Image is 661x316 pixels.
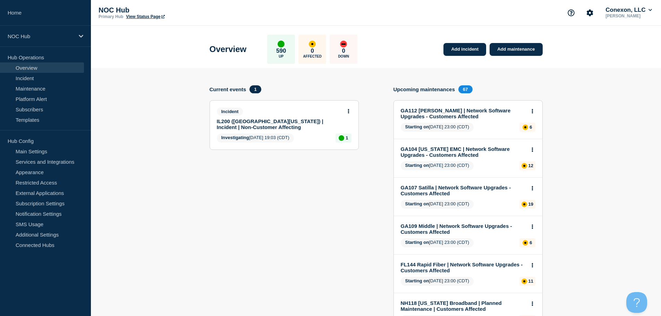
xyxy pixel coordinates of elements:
span: [DATE] 19:03 (CDT) [217,134,294,143]
p: 590 [276,48,286,54]
span: [DATE] 23:00 (CDT) [401,277,474,286]
p: 1 [346,135,348,140]
a: NH118 [US_STATE] Broadband | Planned Maintenance | Customers Affected [401,300,526,312]
span: Starting on [405,163,429,168]
span: Starting on [405,201,429,206]
div: affected [523,125,528,130]
span: Starting on [405,124,429,129]
button: Support [564,6,578,20]
a: IL200 ([GEOGRAPHIC_DATA][US_STATE]) | Incident | Non-Customer Affecting [217,118,342,130]
a: GA104 [US_STATE] EMC | Network Software Upgrades - Customers Affected [401,146,526,158]
h1: Overview [210,44,247,54]
a: Add incident [443,43,486,56]
p: NOC Hub [99,6,237,14]
p: 0 [311,48,314,54]
div: affected [522,163,527,169]
span: [DATE] 23:00 (CDT) [401,200,474,209]
p: Up [279,54,283,58]
span: Investigating [221,135,249,140]
h4: Current events [210,86,246,92]
a: GA109 Middle | Network Software Upgrades - Customers Affected [401,223,526,235]
div: affected [309,41,316,48]
span: Starting on [405,240,429,245]
p: NOC Hub [8,33,74,39]
p: 12 [528,163,533,168]
p: Primary Hub [99,14,123,19]
span: 67 [458,85,472,93]
p: Down [338,54,349,58]
p: 6 [529,125,532,130]
h4: Upcoming maintenances [393,86,455,92]
span: Starting on [405,278,429,283]
span: [DATE] 23:00 (CDT) [401,238,474,247]
button: Account settings [583,6,597,20]
a: GA112 [PERSON_NAME] | Network Software Upgrades - Customers Affected [401,108,526,119]
a: GA107 Satilla | Network Software Upgrades - Customers Affected [401,185,526,196]
button: Conexon, LLC [604,7,653,14]
div: affected [523,240,528,246]
iframe: Help Scout Beacon - Open [626,292,647,313]
span: [DATE] 23:00 (CDT) [401,123,474,132]
a: Add maintenance [490,43,542,56]
span: 1 [249,85,261,93]
div: up [278,41,285,48]
p: 0 [342,48,345,54]
div: affected [522,202,527,207]
div: affected [522,279,527,284]
span: Incident [217,108,243,116]
div: down [340,41,347,48]
p: 6 [529,240,532,245]
p: 19 [528,202,533,207]
a: View Status Page [126,14,164,19]
a: FL144 Rapid Fiber | Network Software Upgrades - Customers Affected [401,262,526,273]
p: 11 [528,279,533,284]
span: [DATE] 23:00 (CDT) [401,161,474,170]
p: Affected [303,54,322,58]
div: up [339,135,344,141]
p: [PERSON_NAME] [604,14,653,18]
